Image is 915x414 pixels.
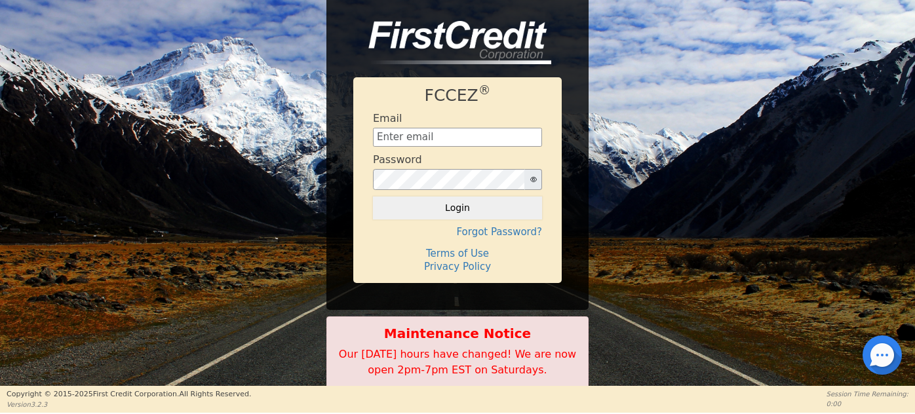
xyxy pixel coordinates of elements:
input: password [373,169,525,190]
h4: Forgot Password? [373,226,542,238]
span: All Rights Reserved. [179,390,251,398]
input: Enter email [373,128,542,147]
h4: Email [373,112,402,124]
h4: Privacy Policy [373,261,542,273]
b: Maintenance Notice [334,324,581,343]
p: 0:00 [827,399,908,409]
img: logo-CMu_cnol.png [353,21,551,64]
p: Copyright © 2015- 2025 First Credit Corporation. [7,389,251,400]
button: Login [373,197,542,219]
sup: ® [478,83,491,97]
h4: Password [373,153,422,166]
p: Session Time Remaining: [827,389,908,399]
span: Our [DATE] hours have changed! We are now open 2pm-7pm EST on Saturdays. [339,348,576,376]
h1: FCCEZ [373,86,542,105]
p: Version 3.2.3 [7,400,251,409]
h4: Terms of Use [373,248,542,259]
